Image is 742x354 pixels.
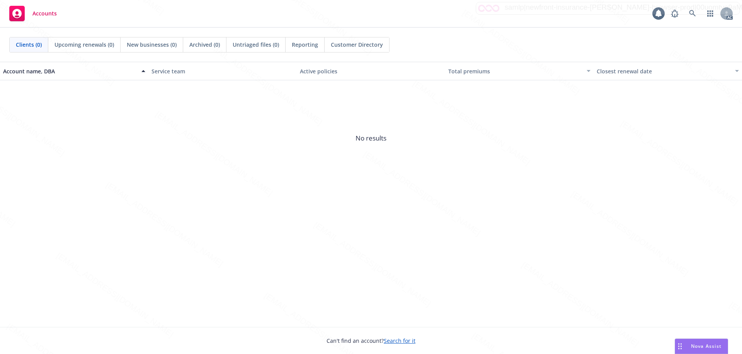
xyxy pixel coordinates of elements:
span: Accounts [32,10,57,17]
div: Total premiums [448,67,582,75]
a: Report a Bug [667,6,682,21]
button: Service team [148,62,297,80]
span: New businesses (0) [127,41,177,49]
span: Reporting [292,41,318,49]
span: Can't find an account? [327,337,415,345]
div: Service team [151,67,294,75]
button: Nova Assist [675,339,728,354]
button: Total premiums [445,62,594,80]
span: Archived (0) [189,41,220,49]
span: Nova Assist [691,343,722,349]
a: Search for it [384,337,415,344]
div: Active policies [300,67,442,75]
div: Drag to move [675,339,685,354]
button: Closest renewal date [594,62,742,80]
span: Upcoming renewals (0) [54,41,114,49]
a: Switch app [703,6,718,21]
span: Customer Directory [331,41,383,49]
a: Search [685,6,700,21]
a: Accounts [6,3,60,24]
span: Untriaged files (0) [233,41,279,49]
span: Clients (0) [16,41,42,49]
div: Account name, DBA [3,67,137,75]
div: Closest renewal date [597,67,730,75]
button: Active policies [297,62,445,80]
